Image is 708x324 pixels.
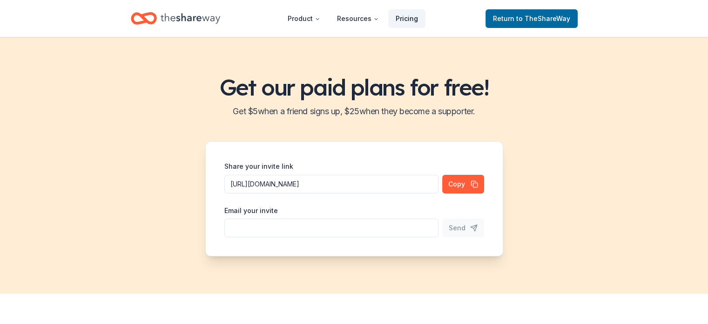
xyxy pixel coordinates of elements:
[485,9,578,28] a: Returnto TheShareWay
[442,175,484,193] button: Copy
[224,162,293,171] label: Share your invite link
[224,206,278,215] label: Email your invite
[131,7,220,29] a: Home
[280,7,425,29] nav: Main
[330,9,386,28] button: Resources
[388,9,425,28] a: Pricing
[493,13,570,24] span: Return
[516,14,570,22] span: to TheShareWay
[280,9,328,28] button: Product
[11,104,697,119] h2: Get $ 5 when a friend signs up, $ 25 when they become a supporter.
[11,74,697,100] h1: Get our paid plans for free!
